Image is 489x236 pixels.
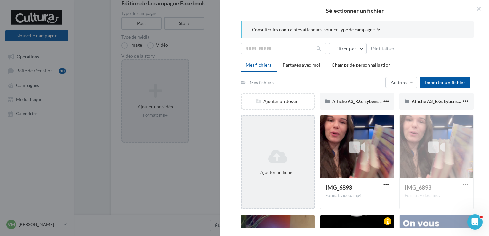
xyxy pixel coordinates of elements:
[329,43,367,54] button: Filtrer par
[242,98,314,105] div: Ajouter un dossier
[385,77,417,88] button: Actions
[246,62,271,67] span: Mes fichiers
[283,62,320,67] span: Partagés avec moi
[412,98,470,104] span: Affiche A3_R.G. Eybens 14 06
[425,80,465,85] span: Importer un fichier
[252,27,375,33] span: Consulter les contraintes attendues pour ce type de campagne
[325,193,389,199] div: Format video: mp4
[244,169,311,176] div: Ajouter un fichier
[467,214,483,230] iframe: Intercom live chat
[367,45,397,52] button: Réinitialiser
[230,8,479,13] h2: Sélectionner un fichier
[332,62,391,67] span: Champs de personnalisation
[250,79,274,86] div: Mes fichiers
[252,26,381,34] button: Consulter les contraintes attendues pour ce type de campagne
[391,80,407,85] span: Actions
[420,77,470,88] button: Importer un fichier
[332,98,390,104] span: Affiche A3_R.G. Eybens 14 06
[325,184,352,191] span: IMG_6893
